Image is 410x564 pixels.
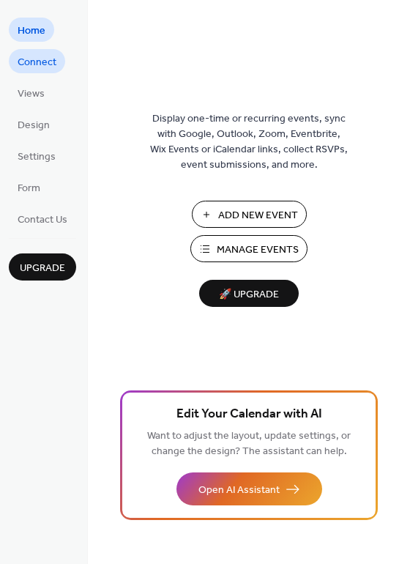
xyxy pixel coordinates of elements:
span: Contact Us [18,212,67,228]
span: Add New Event [218,208,298,223]
a: Connect [9,49,65,73]
span: Settings [18,149,56,165]
a: Home [9,18,54,42]
a: Design [9,112,59,136]
a: Form [9,175,49,199]
a: Settings [9,144,64,168]
span: Want to adjust the layout, update settings, or change the design? The assistant can help. [147,426,351,461]
span: Form [18,181,40,196]
span: Home [18,23,45,39]
span: 🚀 Upgrade [208,285,290,305]
a: Views [9,81,53,105]
span: Display one-time or recurring events, sync with Google, Outlook, Zoom, Eventbrite, Wix Events or ... [150,111,348,173]
span: Edit Your Calendar with AI [176,404,322,425]
span: Upgrade [20,261,65,276]
span: Open AI Assistant [198,483,280,498]
a: Contact Us [9,207,76,231]
button: Open AI Assistant [176,472,322,505]
span: Design [18,118,50,133]
span: Connect [18,55,56,70]
button: 🚀 Upgrade [199,280,299,307]
button: Manage Events [190,235,307,262]
button: Add New Event [192,201,307,228]
span: Manage Events [217,242,299,258]
span: Views [18,86,45,102]
button: Upgrade [9,253,76,281]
